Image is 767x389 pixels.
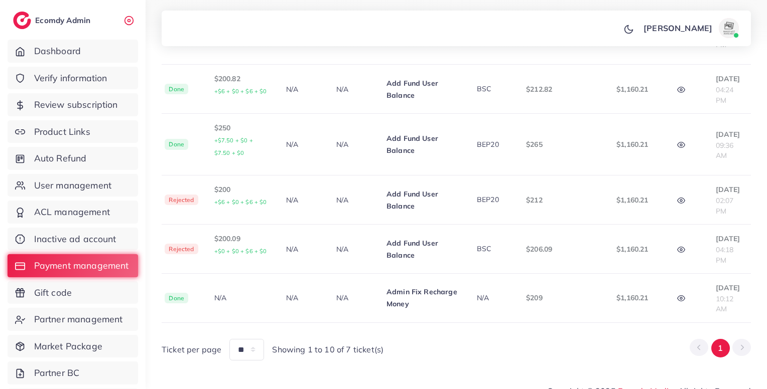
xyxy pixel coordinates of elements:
[336,243,370,255] p: N/A
[8,67,138,90] a: Verify information
[387,188,461,212] p: Add Fund User Balance
[336,138,370,150] p: N/A
[34,286,72,299] span: Gift code
[477,84,510,94] div: BSC
[526,243,600,255] p: $206.09
[8,120,138,143] a: Product Links
[716,128,744,140] p: [DATE]
[165,244,198,255] span: Rejected
[34,125,90,138] span: Product Links
[8,201,138,224] a: ACL management
[165,84,188,95] span: Done
[387,132,461,156] p: Add Fund User Balance
[690,339,751,357] ul: Pagination
[716,85,734,104] span: 04:24 PM
[477,194,510,205] div: BEP20
[8,174,138,197] a: User management
[526,194,600,206] p: $212
[214,183,270,208] p: $200
[286,138,320,150] p: N/A
[214,122,270,159] p: $250
[165,293,188,304] span: Done
[8,93,138,116] a: Review subscription
[719,18,739,38] img: avatar
[716,245,734,264] span: 04:18 PM
[162,344,221,355] span: Ticket per page
[34,72,107,85] span: Verify information
[34,206,110,219] span: ACL management
[214,248,267,255] small: +$0 + $0 + $6 + $0
[286,194,320,206] p: N/A
[8,147,138,170] a: Auto Refund
[616,83,648,95] p: $1,160.21
[13,12,93,29] a: logoEcomdy Admin
[716,141,734,160] span: 09:36 AM
[214,88,267,95] small: +$6 + $0 + $6 + $0
[8,361,138,384] a: Partner BC
[34,340,102,353] span: Market Package
[214,137,253,156] small: +$7.50 + $0 + $7.50 + $0
[34,45,81,58] span: Dashboard
[711,339,730,357] button: Go to page 1
[34,98,118,111] span: Review subscription
[336,194,370,206] p: N/A
[34,366,80,379] span: Partner BC
[8,254,138,277] a: Payment management
[616,138,648,150] p: $1,160.21
[616,292,648,304] p: $1,160.21
[8,228,138,251] a: Inactive ad account
[34,259,129,272] span: Payment management
[8,308,138,331] a: Partner management
[34,233,116,246] span: Inactive ad account
[35,16,93,25] h2: Ecomdy Admin
[526,138,600,150] p: $265
[387,237,461,261] p: Add Fund User Balance
[286,83,320,95] p: N/A
[477,139,510,149] div: BEP20
[336,83,370,95] p: N/A
[13,12,31,29] img: logo
[165,194,198,206] span: Rejected
[34,313,123,326] span: Partner management
[286,243,320,255] p: N/A
[644,22,712,34] p: [PERSON_NAME]
[716,73,744,85] p: [DATE]
[165,139,188,150] span: Done
[526,293,543,302] span: $209
[214,293,270,303] div: N/A
[272,344,383,355] span: Showing 1 to 10 of 7 ticket(s)
[716,294,734,313] span: 10:12 AM
[616,243,648,255] p: $1,160.21
[716,196,734,215] span: 02:07 PM
[638,18,743,38] a: [PERSON_NAME]avatar
[716,282,744,294] p: [DATE]
[387,77,461,101] p: Add Fund User Balance
[8,40,138,63] a: Dashboard
[214,73,270,97] p: $200.82
[336,292,370,304] p: N/A
[34,152,87,165] span: Auto Refund
[34,179,111,192] span: User management
[716,183,744,196] p: [DATE]
[8,281,138,304] a: Gift code
[8,335,138,358] a: Market Package
[387,286,461,310] p: Admin Fix Recharge Money
[477,244,510,254] div: BSC
[477,293,489,302] span: N/A
[526,83,600,95] p: $212.82
[214,199,267,206] small: +$6 + $0 + $6 + $0
[616,194,648,206] p: $1,160.21
[716,233,744,245] p: [DATE]
[214,233,270,257] p: $200.09
[286,292,320,304] p: N/A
